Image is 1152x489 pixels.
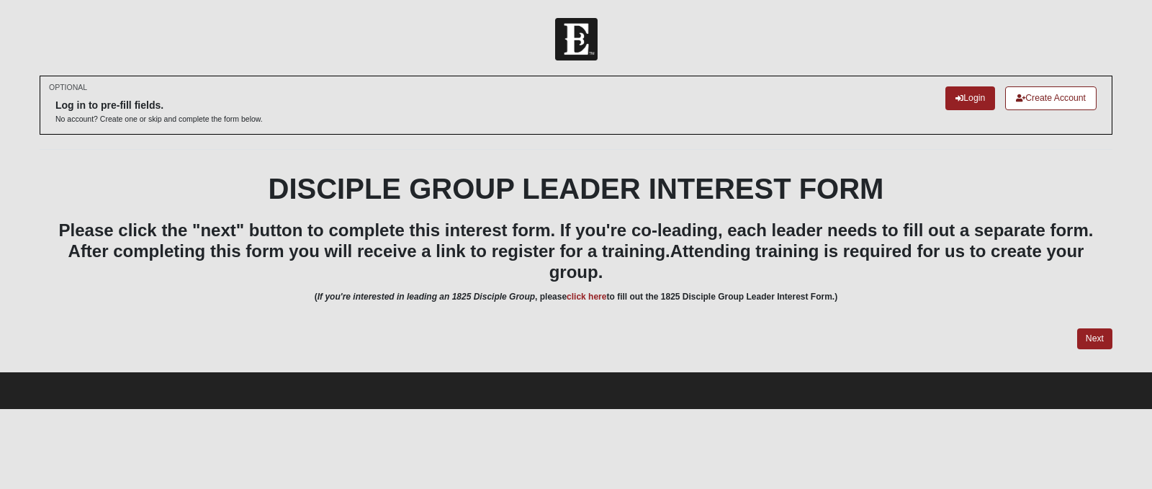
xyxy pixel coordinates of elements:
a: Create Account [1005,86,1097,110]
img: Church of Eleven22 Logo [555,18,598,60]
small: OPTIONAL [49,82,87,93]
h3: Please click the "next" button to complete this interest form. If you're co-leading, each leader ... [40,220,1112,282]
a: Next [1077,328,1112,349]
h6: Log in to pre-fill fields. [55,99,263,112]
a: click here [567,292,606,302]
span: Attending training is required for us to create your group. [549,241,1084,282]
b: DISCIPLE GROUP LEADER INTEREST FORM [269,173,884,205]
p: No account? Create one or skip and complete the form below. [55,114,263,125]
a: Login [945,86,995,110]
i: If you're interested in leading an 1825 Disciple Group [318,292,535,302]
h6: ( , please to fill out the 1825 Disciple Group Leader Interest Form.) [40,292,1112,302]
